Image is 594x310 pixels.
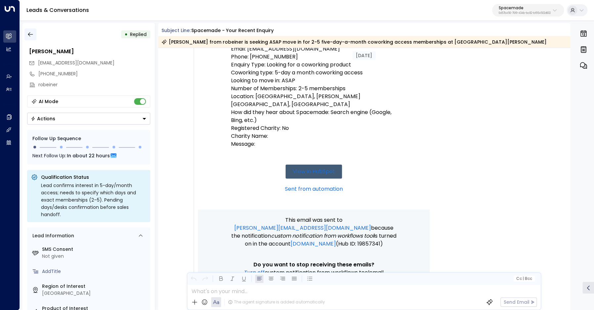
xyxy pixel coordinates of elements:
[231,132,396,140] p: Charity Name:
[228,299,325,305] div: The agent signature is added automatically
[499,12,551,15] p: 0d57b456-76f9-434b-bc82-bf954502d602
[42,246,148,253] label: SMS Consent
[231,93,396,108] p: Location: [GEOGRAPHIC_DATA], [PERSON_NAME][GEOGRAPHIC_DATA], [GEOGRAPHIC_DATA]
[191,27,274,34] div: Spacemade - your recent enquiry
[38,81,150,88] div: robeiner
[161,27,191,34] span: Subject Line:
[189,275,198,283] button: Undo
[271,232,374,240] span: Custom notification from workflows tool
[231,124,396,132] p: Registered Charity: No
[41,182,146,218] div: Lead confirms interest in 5-day/month access; needs to specify which days and exact memberships (...
[27,113,150,125] div: Button group with a nested menu
[265,269,369,277] span: Custom notification from workflows tool
[286,165,342,178] a: View in HubSpot
[130,31,147,38] span: Replied
[161,39,547,45] div: [PERSON_NAME] from robeiner is seeking ASAP move in for 2-5 five-day-a-month coworking access mem...
[42,268,148,275] div: AddTitle
[67,152,110,159] span: In about 22 hours
[38,59,114,66] span: [EMAIL_ADDRESS][DOMAIN_NAME]
[231,61,396,69] p: Enquiry Type: Looking for a coworking product
[42,253,148,260] div: Not given
[285,185,343,193] a: Sent from automation
[39,98,58,105] div: AI Mode
[124,28,128,40] div: •
[352,51,376,60] div: [DATE]
[32,135,145,142] div: Follow Up Sequence
[38,59,114,66] span: devon@robertaeiner.com
[31,116,55,122] div: Actions
[32,152,145,159] div: Next Follow Up:
[29,48,150,56] div: [PERSON_NAME]
[291,240,336,248] a: [DOMAIN_NAME]
[42,283,148,290] label: Region of Interest
[253,261,374,269] span: Do you want to stop receiving these emails?
[492,4,564,17] button: Spacemade0d57b456-76f9-434b-bc82-bf954502d602
[30,232,74,239] div: Lead Information
[523,276,524,281] span: |
[231,69,396,77] p: Coworking type: 5-day a month coworking access
[499,6,551,10] p: Spacemade
[244,269,265,277] a: Turn off
[41,174,146,180] p: Qualification Status
[514,276,535,282] button: Cc|Bcc
[231,269,396,285] p: email notifications.
[42,290,148,297] div: [GEOGRAPHIC_DATA]
[234,224,371,232] a: [PERSON_NAME][EMAIL_ADDRESS][DOMAIN_NAME]
[231,53,396,61] p: Phone: [PHONE_NUMBER]
[38,70,150,77] div: [PHONE_NUMBER]
[231,108,396,124] p: How did they hear about Spacemade: Search engine (Google, Bing, etc.)
[231,85,396,93] p: Number of Memberships: 2-5 memberships
[231,216,396,248] p: This email was sent to because the notification is turned on in the account (Hub ID: 19857341)
[27,113,150,125] button: Actions
[201,275,209,283] button: Redo
[26,6,89,14] a: Leads & Conversations
[516,276,532,281] span: Cc Bcc
[231,77,396,85] p: Looking to move in: ASAP
[231,140,396,148] p: Message:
